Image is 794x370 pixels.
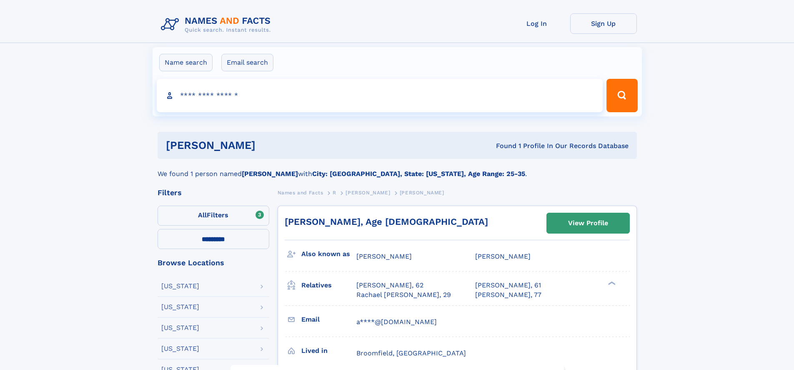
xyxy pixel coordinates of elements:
span: Broomfield, [GEOGRAPHIC_DATA] [356,349,466,357]
a: [PERSON_NAME], Age [DEMOGRAPHIC_DATA] [285,216,488,227]
h3: Email [301,312,356,327]
a: View Profile [547,213,629,233]
img: Logo Names and Facts [158,13,278,36]
div: [US_STATE] [161,283,199,289]
h1: [PERSON_NAME] [166,140,376,151]
a: Names and Facts [278,187,323,198]
div: Filters [158,189,269,196]
a: [PERSON_NAME], 77 [475,290,541,300]
a: R [333,187,336,198]
label: Name search [159,54,213,71]
span: [PERSON_NAME] [400,190,444,196]
div: [US_STATE] [161,325,199,331]
a: Rachael [PERSON_NAME], 29 [356,290,451,300]
div: View Profile [568,214,608,233]
a: Sign Up [570,13,637,34]
label: Filters [158,206,269,226]
a: [PERSON_NAME], 61 [475,281,541,290]
input: search input [157,79,603,112]
span: All [198,211,207,219]
h3: Also known as [301,247,356,261]
div: Browse Locations [158,259,269,267]
div: [US_STATE] [161,345,199,352]
span: R [333,190,336,196]
h3: Lived in [301,344,356,358]
div: [US_STATE] [161,304,199,310]
label: Email search [221,54,273,71]
a: [PERSON_NAME] [346,187,390,198]
span: [PERSON_NAME] [475,252,531,260]
div: ❯ [606,281,616,286]
a: [PERSON_NAME], 62 [356,281,423,290]
span: [PERSON_NAME] [346,190,390,196]
a: Log In [503,13,570,34]
b: [PERSON_NAME] [242,170,298,178]
b: City: [GEOGRAPHIC_DATA], State: [US_STATE], Age Range: 25-35 [312,170,525,178]
div: We found 1 person named with . [158,159,637,179]
div: Found 1 Profile In Our Records Database [376,141,629,151]
h3: Relatives [301,278,356,292]
span: [PERSON_NAME] [356,252,412,260]
button: Search Button [606,79,637,112]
